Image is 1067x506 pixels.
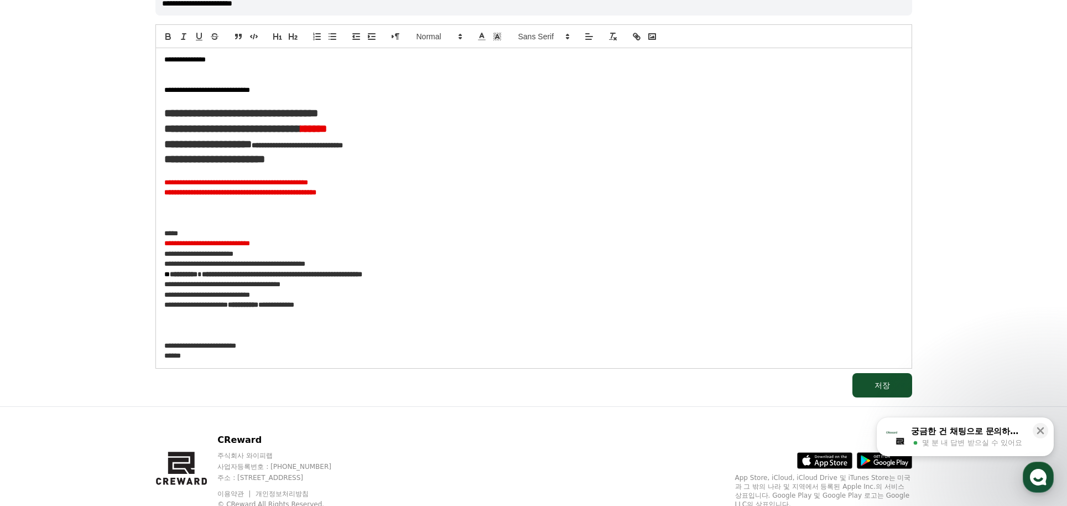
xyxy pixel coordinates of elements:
p: 주소 : [STREET_ADDRESS] [217,473,412,482]
a: 설정 [143,351,212,379]
button: header: 1 [270,30,285,43]
a: 개인정보처리방침 [256,490,309,498]
span: 홈 [35,368,41,376]
button: underline [191,30,207,43]
button: list: ordered [309,30,325,43]
a: 대화 [73,351,143,379]
button: image [644,30,660,43]
button: indent: +1 [364,30,379,43]
button: direction: rtl [388,30,403,43]
span: 설정 [171,368,184,376]
button: header: 2 [285,30,301,43]
div: 저장 [875,380,890,391]
button: clean [605,30,621,43]
p: CReward [217,433,412,447]
button: code-block [246,30,262,43]
button: indent: -1 [348,30,364,43]
button: strike [207,30,222,43]
p: 주식회사 와이피랩 [217,451,412,460]
span: 대화 [101,368,114,377]
button: blockquote [231,30,246,43]
button: italic [176,30,191,43]
button: list: bullet [325,30,340,43]
button: link [629,30,644,43]
p: 사업자등록번호 : [PHONE_NUMBER] [217,462,412,471]
button: bold [160,30,176,43]
a: 홈 [3,351,73,379]
button: 저장 [852,373,912,397]
a: 이용약관 [217,490,252,498]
